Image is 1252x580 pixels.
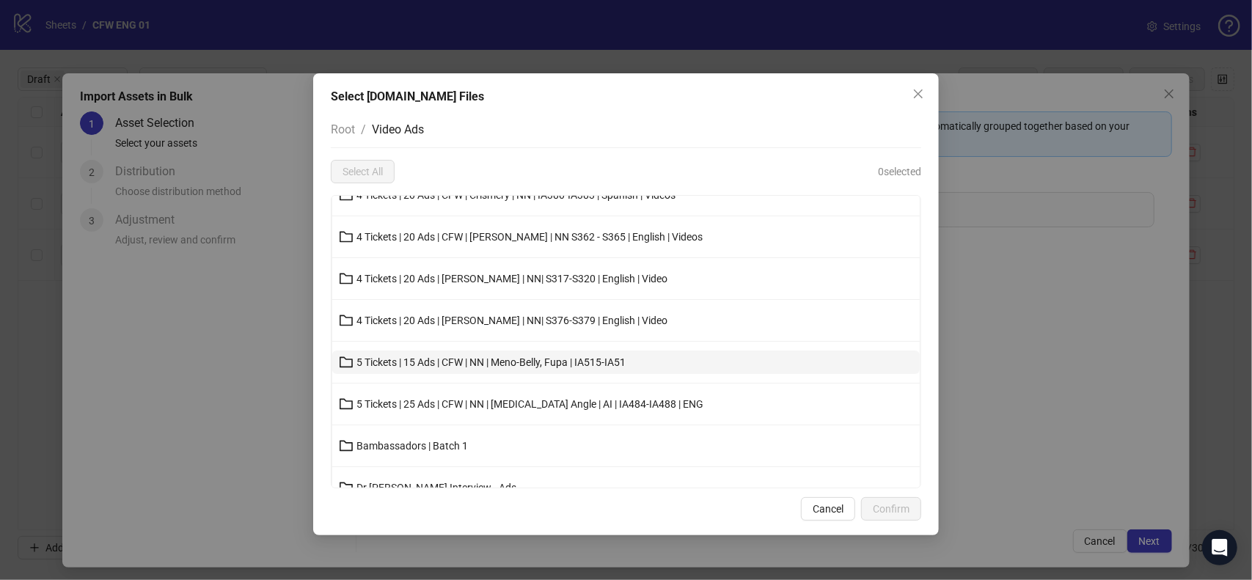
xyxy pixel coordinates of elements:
[332,225,920,249] button: 4 Tickets | 20 Ads | CFW | [PERSON_NAME] | NN S362 - S365 | English | Videos
[332,267,920,290] button: 4 Tickets | 20 Ads | [PERSON_NAME] | NN| S317-S320 | English | Video
[861,497,921,521] button: Confirm
[356,231,703,243] span: 4 Tickets | 20 Ads | CFW | [PERSON_NAME] | NN S362 - S365 | English | Videos
[372,122,424,136] span: Video Ads
[331,122,355,136] span: Root
[356,356,626,368] span: 5 Tickets | 15 Ads | CFW | NN | Meno-Belly, Fupa | IA515-IA51
[339,438,354,453] span: folder
[332,350,920,374] button: 5 Tickets | 15 Ads | CFW | NN | Meno-Belly, Fupa | IA515-IA51
[339,313,354,328] span: folder
[339,230,354,244] span: folder
[813,503,843,515] span: Cancel
[339,397,354,411] span: folder
[356,440,468,452] span: Bambassadors | Batch 1
[356,398,703,410] span: 5 Tickets | 25 Ads | CFW | NN | [MEDICAL_DATA] Angle | AI | IA484-IA488 | ENG
[356,482,516,493] span: Dr.[PERSON_NAME] Interview - Ads
[332,476,920,499] button: Dr.[PERSON_NAME] Interview - Ads
[332,392,920,416] button: 5 Tickets | 25 Ads | CFW | NN | [MEDICAL_DATA] Angle | AI | IA484-IA488 | ENG
[332,434,920,458] button: Bambassadors | Batch 1
[356,273,667,285] span: 4 Tickets | 20 Ads | [PERSON_NAME] | NN| S317-S320 | English | Video
[332,309,920,332] button: 4 Tickets | 20 Ads | [PERSON_NAME] | NN| S376-S379 | English | Video
[339,271,354,286] span: folder
[356,315,667,326] span: 4 Tickets | 20 Ads | [PERSON_NAME] | NN| S376-S379 | English | Video
[339,480,354,495] span: folder
[801,497,855,521] button: Cancel
[1202,530,1237,565] div: Open Intercom Messenger
[907,82,930,106] button: Close
[361,120,366,139] li: /
[331,88,922,106] div: Select [DOMAIN_NAME] Files
[339,355,354,370] span: folder
[331,160,395,183] button: Select All
[912,88,924,100] span: close
[878,164,921,180] span: 0 selected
